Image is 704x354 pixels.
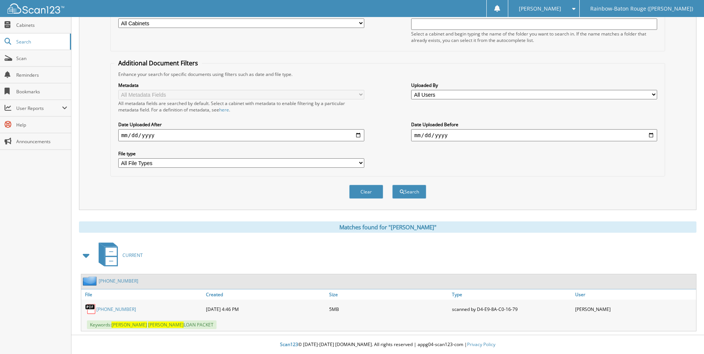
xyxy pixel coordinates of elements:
[327,301,450,317] div: 5MB
[96,306,136,312] a: [PHONE_NUMBER]
[8,3,64,14] img: scan123-logo-white.svg
[590,6,693,11] span: Rainbow-Baton Rouge ([PERSON_NAME])
[16,122,67,128] span: Help
[411,121,657,128] label: Date Uploaded Before
[467,341,495,348] a: Privacy Policy
[16,105,62,111] span: User Reports
[99,278,138,284] a: [PHONE_NUMBER]
[16,22,67,28] span: Cabinets
[204,301,327,317] div: [DATE] 4:46 PM
[118,82,364,88] label: Metadata
[411,129,657,141] input: end
[450,301,573,317] div: scanned by D4-E9-8A-C0-16-79
[392,185,426,199] button: Search
[79,221,696,233] div: Matches found for "[PERSON_NAME]"
[122,252,143,258] span: CURRENT
[411,31,657,43] div: Select a cabinet and begin typing the name of the folder you want to search in. If the name match...
[573,301,696,317] div: [PERSON_NAME]
[327,289,450,300] a: Size
[118,129,364,141] input: start
[118,150,364,157] label: File type
[118,121,364,128] label: Date Uploaded After
[204,289,327,300] a: Created
[16,39,66,45] span: Search
[114,71,661,77] div: Enhance your search for specific documents using filters such as date and file type.
[85,303,96,315] img: PDF.png
[94,240,143,270] a: CURRENT
[87,320,217,329] span: Keywords: LOAN PACKET
[219,107,229,113] a: here
[81,289,204,300] a: File
[450,289,573,300] a: Type
[118,100,364,113] div: All metadata fields are searched by default. Select a cabinet with metadata to enable filtering b...
[16,72,67,78] span: Reminders
[114,59,202,67] legend: Additional Document Filters
[71,335,704,354] div: © [DATE]-[DATE] [DOMAIN_NAME]. All rights reserved | appg04-scan123-com |
[111,322,147,328] span: [PERSON_NAME]
[16,55,67,62] span: Scan
[666,318,704,354] iframe: Chat Widget
[573,289,696,300] a: User
[411,82,657,88] label: Uploaded By
[16,138,67,145] span: Announcements
[148,322,184,328] span: [PERSON_NAME]
[349,185,383,199] button: Clear
[83,276,99,286] img: folder2.png
[519,6,561,11] span: [PERSON_NAME]
[280,341,298,348] span: Scan123
[16,88,67,95] span: Bookmarks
